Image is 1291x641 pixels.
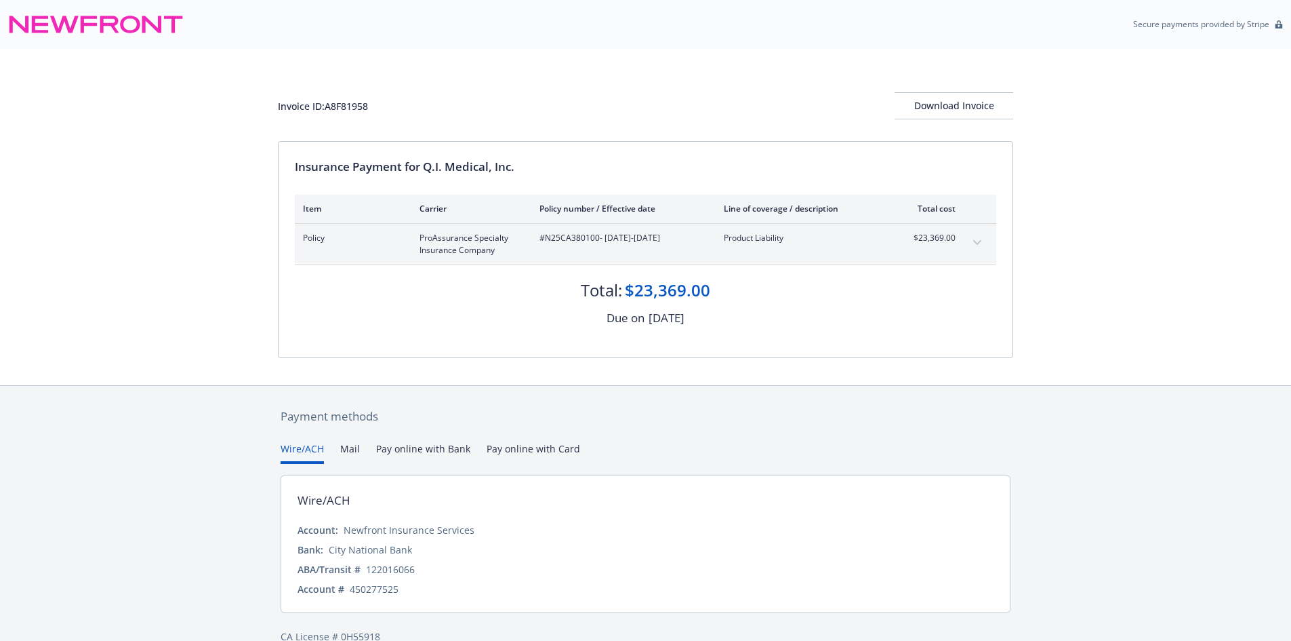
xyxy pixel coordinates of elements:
button: Wire/ACH [281,442,324,464]
span: Product Liability [724,232,883,244]
span: ProAssurance Specialty Insurance Company [419,232,518,256]
div: [DATE] [649,309,684,327]
button: Pay online with Bank [376,442,470,464]
button: Download Invoice [895,92,1013,119]
div: ABA/Transit # [298,562,361,577]
div: Line of coverage / description [724,203,883,214]
div: Invoice ID: A8F81958 [278,99,368,113]
span: #N25CA380100 - [DATE]-[DATE] [539,232,702,244]
div: Item [303,203,398,214]
div: Newfront Insurance Services [344,523,474,537]
p: Secure payments provided by Stripe [1133,18,1269,30]
div: Payment methods [281,408,1010,425]
button: expand content [966,232,988,254]
div: 450277525 [350,582,398,596]
div: Bank: [298,543,323,557]
div: Wire/ACH [298,492,350,509]
button: Mail [340,442,360,464]
div: City National Bank [329,543,412,557]
div: Total: [581,279,622,302]
div: Account: [298,523,338,537]
div: Insurance Payment for Q.I. Medical, Inc. [295,158,996,176]
div: Policy number / Effective date [539,203,702,214]
span: $23,369.00 [905,232,956,244]
span: Policy [303,232,398,244]
button: Pay online with Card [487,442,580,464]
div: Due on [607,309,644,327]
div: 122016066 [366,562,415,577]
div: Total cost [905,203,956,214]
div: $23,369.00 [625,279,710,302]
div: Carrier [419,203,518,214]
div: Download Invoice [895,93,1013,119]
div: PolicyProAssurance Specialty Insurance Company#N25CA380100- [DATE]-[DATE]Product Liability$23,369... [295,224,996,265]
div: Account # [298,582,344,596]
